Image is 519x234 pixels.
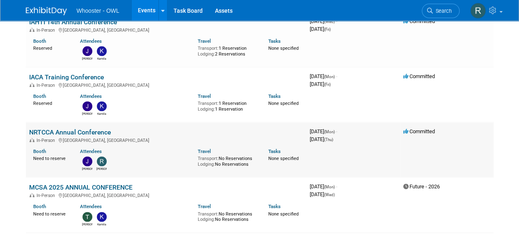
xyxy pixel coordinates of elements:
a: Travel [198,204,211,209]
span: In-Person [37,193,57,198]
div: Kamila Castaneda [96,222,107,227]
div: 1 Reservation 1 Reservation [198,99,256,112]
span: Transport: [198,211,219,217]
span: [DATE] [310,128,337,134]
span: (Mon) [324,130,335,134]
a: Attendees [80,204,102,209]
img: Robert Dugan [470,3,486,19]
img: Julia Haber [82,101,92,111]
img: Kamila Castaneda [97,46,107,56]
img: In-Person Event [30,193,34,197]
a: Search [422,4,460,18]
a: Travel [198,93,211,99]
span: [DATE] [310,73,337,79]
div: Reserved [33,99,68,107]
img: Kamila Castaneda [97,212,107,222]
span: None specified [268,46,299,51]
span: Lodging: [198,107,215,112]
span: None specified [268,211,299,217]
span: In-Person [37,83,57,88]
a: Attendees [80,93,102,99]
img: Julia Haber [82,46,92,56]
span: Search [433,8,452,14]
div: Kamila Castaneda [96,56,107,61]
a: Tasks [268,148,281,154]
a: IACA Training Conference [29,73,104,81]
span: - [336,18,337,24]
a: Attendees [80,38,102,44]
span: [DATE] [310,191,335,197]
span: [DATE] [310,81,331,87]
span: None specified [268,156,299,161]
span: Transport: [198,101,219,106]
a: Booth [33,93,46,99]
span: In-Person [37,28,57,33]
span: - [336,183,337,190]
img: James Justus [82,156,92,166]
div: Need to reserve [33,210,68,217]
span: Transport: [198,46,219,51]
span: (Wed) [324,192,335,197]
img: Travis Dykes [82,212,92,222]
span: (Mon) [324,74,335,79]
div: Julia Haber [82,111,92,116]
span: (Fri) [324,27,331,32]
div: [GEOGRAPHIC_DATA], [GEOGRAPHIC_DATA] [29,192,303,198]
img: Robert Dugan [97,156,107,166]
a: Booth [33,148,46,154]
span: (Thu) [324,137,333,142]
span: (Wed) [324,19,335,24]
div: Julia Haber [82,56,92,61]
div: No Reservations No Reservations [198,210,256,222]
div: [GEOGRAPHIC_DATA], [GEOGRAPHIC_DATA] [29,26,303,33]
div: 1 Reservation 2 Reservations [198,44,256,57]
span: [DATE] [310,26,331,32]
div: No Reservations No Reservations [198,154,256,167]
img: In-Person Event [30,28,34,32]
span: Lodging: [198,51,215,57]
span: In-Person [37,138,57,143]
a: Travel [198,38,211,44]
a: Tasks [268,93,281,99]
span: None specified [268,101,299,106]
img: Kamila Castaneda [97,101,107,111]
div: [GEOGRAPHIC_DATA], [GEOGRAPHIC_DATA] [29,81,303,88]
span: [DATE] [310,183,337,190]
a: Tasks [268,38,281,44]
div: Kamila Castaneda [96,111,107,116]
span: (Fri) [324,82,331,87]
img: ExhibitDay [26,7,67,15]
a: Travel [198,148,211,154]
a: Booth [33,38,46,44]
a: MCSA 2025 ANNUAL CONFERENCE [29,183,133,191]
span: - [336,128,337,134]
img: In-Person Event [30,83,34,87]
a: IAHTI 14th Annual Conference [29,18,117,26]
a: Tasks [268,204,281,209]
div: [GEOGRAPHIC_DATA], [GEOGRAPHIC_DATA] [29,137,303,143]
a: Booth [33,204,46,209]
span: - [336,73,337,79]
span: Committed [403,73,435,79]
span: (Mon) [324,185,335,189]
span: [DATE] [310,136,333,142]
div: James Justus [82,166,92,171]
div: Need to reserve [33,154,68,162]
span: Whooster - OWL [77,7,119,14]
img: In-Person Event [30,138,34,142]
div: Robert Dugan [96,166,107,171]
span: Transport: [198,156,219,161]
span: Lodging: [198,162,215,167]
span: Future - 2026 [403,183,440,190]
a: Attendees [80,148,102,154]
div: Reserved [33,44,68,51]
a: NRTCCA Annual Conference [29,128,111,136]
span: Committed [403,128,435,134]
span: [DATE] [310,18,337,24]
span: Committed [403,18,435,24]
span: Lodging: [198,217,215,222]
div: Travis Dykes [82,222,92,227]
